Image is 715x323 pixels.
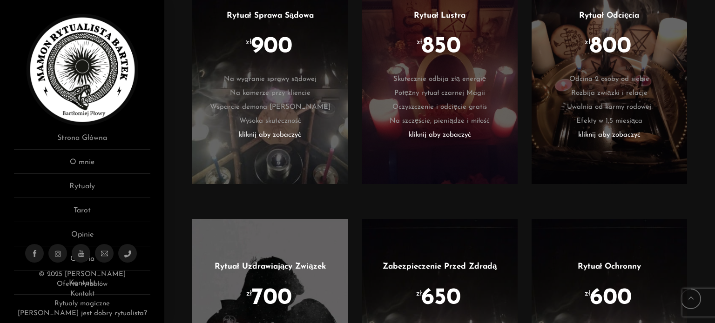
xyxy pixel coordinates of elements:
[546,100,673,114] li: Uwalnia od karmy rodowej
[546,114,673,128] li: Efekty w 1,5 miesiąca
[590,35,631,59] span: 800
[376,128,504,142] li: kliknij aby zobaczyć
[70,290,94,297] a: Kontakt
[54,300,109,307] a: Rytuały magiczne
[18,310,147,317] a: [PERSON_NAME] jest dobry rytualista?
[590,287,632,310] span: 600
[246,290,252,297] sup: zł
[546,86,673,100] li: Rozbija związki i relacje
[376,100,504,114] li: Oczyszczenie i odcięcie gratis
[585,290,590,297] sup: zł
[416,290,422,297] sup: zł
[206,73,334,86] li: Na wygranie sprawy sądowej
[14,229,150,246] a: Opinie
[57,281,107,288] a: Oferta rytuałów
[251,287,292,310] span: 700
[14,205,150,222] a: Tarot
[376,86,504,100] li: Potężny rytuał czarnej Magii
[414,12,466,20] a: Rytuał Lustra
[376,114,504,128] li: Na szczęście, pieniądze i miłość
[206,86,334,100] li: Na kamerze przy kliencie
[14,157,150,174] a: O mnie
[376,73,504,86] li: Skutecznie odbija złą energię
[546,128,673,142] li: kliknij aby zobaczyć
[206,128,334,142] li: kliknij aby zobaczyć
[215,263,326,270] a: Rytuał Uzdrawiający Związek
[251,35,292,59] span: 900
[27,14,138,125] img: Rytualista Bartek
[246,38,251,46] sup: zł
[421,287,461,310] span: 650
[206,114,334,128] li: Wysoka skuteczność
[14,181,150,198] a: Rytuały
[578,263,641,270] a: Rytuał Ochronny
[14,132,150,150] a: Strona Główna
[227,12,314,20] a: Rytuał Sprawa Sądowa
[206,100,334,114] li: Wsparcie demona [PERSON_NAME]
[383,263,497,270] a: Zabezpieczenie Przed Zdradą
[585,38,590,46] sup: zł
[422,35,461,59] span: 850
[546,73,673,86] li: Odcina 2 osoby od siebie
[417,38,422,46] sup: zł
[579,12,639,20] a: Rytuał Odcięcia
